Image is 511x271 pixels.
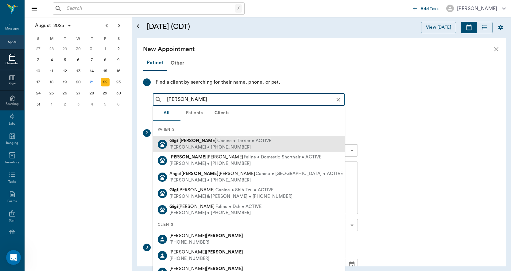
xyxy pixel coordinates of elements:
[441,3,511,14] button: [PERSON_NAME]
[5,160,19,165] div: Inventory
[180,138,217,143] b: [PERSON_NAME]
[114,45,123,53] div: Saturday, August 2, 2025
[105,199,115,209] button: Send a message…
[206,266,243,271] b: [PERSON_NAME]
[34,67,43,75] div: Sunday, August 10, 2025
[215,187,274,193] span: Canine • Shih Tzu • ACTIVE
[153,106,180,121] button: All
[114,89,123,98] div: Saturday, August 30, 2025
[101,67,110,75] div: Friday, August 15, 2025
[74,100,83,109] div: Wednesday, September 3, 2025
[101,89,110,98] div: Friday, August 29, 2025
[143,55,167,71] div: Patient
[74,78,83,86] div: Wednesday, August 20, 2025
[87,89,96,98] div: Thursday, August 28, 2025
[143,244,151,251] div: 3
[108,2,119,14] div: Close
[169,155,243,159] span: [PERSON_NAME]
[34,78,43,86] div: Sunday, August 17, 2025
[34,89,43,98] div: Sunday, August 24, 2025
[58,34,72,43] div: T
[87,56,96,64] div: Thursday, August 7, 2025
[169,250,243,254] span: [PERSON_NAME]
[215,204,261,210] span: Feline • Dsh • ACTIVE
[167,56,188,70] div: Other
[4,2,16,14] button: go back
[61,78,69,86] div: Tuesday, August 19, 2025
[19,201,24,206] button: Gif picker
[61,56,69,64] div: Tuesday, August 5, 2025
[101,100,110,109] div: Friday, September 5, 2025
[61,89,69,98] div: Tuesday, August 26, 2025
[29,201,34,206] button: Upload attachment
[34,21,52,30] span: August
[169,171,255,176] span: Angel [PERSON_NAME]
[169,177,343,184] div: [PERSON_NAME] • [PHONE_NUMBER]
[256,171,343,177] span: Canine • [GEOGRAPHIC_DATA] • ACTIVE
[169,204,215,209] span: [PERSON_NAME]
[64,4,235,13] input: Search
[143,129,151,137] div: 2
[169,233,243,238] span: [PERSON_NAME]
[101,78,110,86] div: Friday, August 22, 2025
[101,19,113,32] button: Previous page
[244,154,321,161] span: Feline • Domestic Shorthair • ACTIVE
[5,189,118,199] textarea: Message…
[169,239,243,246] div: [PHONE_NUMBER]
[101,56,110,64] div: Friday, August 8, 2025
[169,161,321,167] div: [PERSON_NAME] • [PHONE_NUMBER]
[61,100,69,109] div: Tuesday, September 2, 2025
[32,34,45,43] div: S
[61,45,69,53] div: Tuesday, July 29, 2025
[169,256,243,262] div: [PHONE_NUMBER]
[346,259,358,271] button: Choose date, selected date is Aug 22, 2025
[74,89,83,98] div: Wednesday, August 27, 2025
[206,250,243,254] b: [PERSON_NAME]
[47,67,56,75] div: Monday, August 11, 2025
[217,138,272,144] span: Canine • Terrier • ACTIVE
[169,138,178,143] b: Gigi
[114,78,123,86] div: Saturday, August 23, 2025
[113,19,125,32] button: Next page
[169,193,292,200] div: [PERSON_NAME] & [PERSON_NAME] • [PHONE_NUMBER]
[181,171,219,176] b: [PERSON_NAME]
[45,34,59,43] div: M
[47,78,56,86] div: Monday, August 18, 2025
[235,4,242,13] div: /
[165,95,343,104] input: Search
[156,78,280,86] div: Find a client by searching for their name, phone, or pet.
[5,26,19,31] div: Messages
[52,21,66,30] span: 2025
[85,34,99,43] div: T
[169,210,261,216] div: [PERSON_NAME] • [PHONE_NUMBER]
[101,45,110,53] div: Friday, August 1, 2025
[169,188,178,192] b: Gigi
[17,3,27,13] img: Profile image for Lizbeth
[208,106,236,121] button: Clients
[87,100,96,109] div: Thursday, September 4, 2025
[6,141,18,145] div: Imaging
[47,100,56,109] div: Monday, September 1, 2025
[34,45,43,53] div: Sunday, July 27, 2025
[169,155,207,159] b: [PERSON_NAME]
[6,250,21,265] iframe: Intercom live chat
[10,132,96,199] div: When collecting payments for multiple invoices, you'll want to collect them under the "Invoices" ...
[34,100,43,109] div: Sunday, August 31, 2025
[114,56,123,64] div: Saturday, August 9, 2025
[8,180,16,184] div: Tasks
[47,45,56,53] div: Monday, July 28, 2025
[134,14,142,38] button: Open calendar
[7,199,17,204] div: Forms
[114,100,123,109] div: Saturday, September 6, 2025
[74,67,83,75] div: Wednesday, August 13, 2025
[457,5,497,12] div: [PERSON_NAME]
[114,67,123,75] div: Saturday, August 16, 2025
[153,218,345,231] div: CLIENTS
[32,19,75,32] button: August2025
[169,188,215,192] span: [PERSON_NAME]
[143,44,493,54] div: New Appointment
[147,22,303,32] h5: [DATE] (CDT)
[10,201,14,206] button: Emoji picker
[153,123,345,136] div: PATIENTS
[87,67,96,75] div: Thursday, August 14, 2025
